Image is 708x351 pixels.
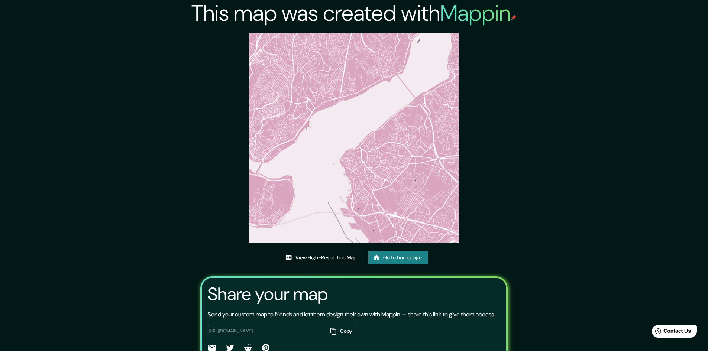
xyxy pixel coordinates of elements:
[281,251,362,264] a: View High-Resolution Map
[642,322,700,343] iframe: Help widget launcher
[208,284,328,305] h3: Share your map
[208,310,495,319] p: Send your custom map to friends and let them design their own with Mappin — share this link to gi...
[511,15,517,21] img: mappin-pin
[368,251,428,264] a: Go to homepage
[249,33,459,243] img: created-map
[327,325,356,337] button: Copy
